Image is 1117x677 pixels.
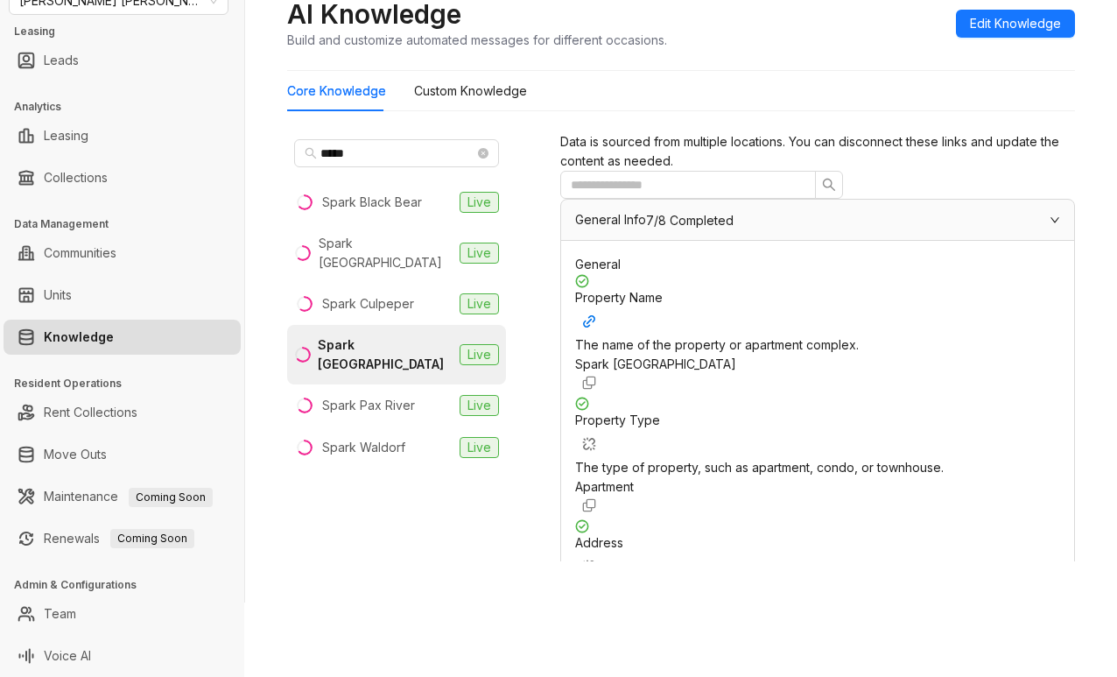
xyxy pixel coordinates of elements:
li: Leasing [4,118,241,153]
a: Leasing [44,118,88,153]
div: The type of property, such as apartment, condo, or townhouse. [575,458,1060,477]
li: Rent Collections [4,395,241,430]
div: Core Knowledge [287,81,386,101]
div: Build and customize automated messages for different occasions. [287,31,667,49]
a: Leads [44,43,79,78]
li: Voice AI [4,638,241,673]
span: Live [460,293,499,314]
span: search [305,147,317,159]
div: Property Name [575,288,1060,335]
li: Team [4,596,241,631]
div: Spark Culpeper [322,294,414,314]
div: Spark [GEOGRAPHIC_DATA] [319,234,453,272]
a: Communities [44,236,116,271]
span: Coming Soon [129,488,213,507]
div: Custom Knowledge [414,81,527,101]
div: Spark Black Bear [322,193,422,212]
li: Collections [4,160,241,195]
span: 7/8 Completed [646,215,734,227]
h3: Leasing [14,24,244,39]
span: Live [460,395,499,416]
div: Data is sourced from multiple locations. You can disconnect these links and update the content as... [560,132,1075,171]
li: Knowledge [4,320,241,355]
button: Edit Knowledge [956,10,1075,38]
span: expanded [1050,215,1060,225]
a: Knowledge [44,320,114,355]
li: Units [4,278,241,313]
span: search [822,178,836,192]
span: Live [460,437,499,458]
a: Team [44,596,76,631]
li: Communities [4,236,241,271]
h3: Analytics [14,99,244,115]
div: Address [575,533,1060,581]
h3: Admin & Configurations [14,577,244,593]
a: Units [44,278,72,313]
a: Rent Collections [44,395,137,430]
li: Move Outs [4,437,241,472]
div: Spark [GEOGRAPHIC_DATA] [318,335,453,374]
a: Collections [44,160,108,195]
span: Coming Soon [110,529,194,548]
div: Spark Pax River [322,396,415,415]
a: RenewalsComing Soon [44,521,194,556]
div: Spark Waldorf [322,438,405,457]
span: close-circle [478,148,488,159]
li: Maintenance [4,479,241,514]
a: Voice AI [44,638,91,673]
h3: Resident Operations [14,376,244,391]
span: Live [460,344,499,365]
span: Live [460,192,499,213]
div: Property Type [575,411,1060,458]
li: Renewals [4,521,241,556]
span: Edit Knowledge [970,14,1061,33]
span: Live [460,243,499,264]
div: The name of the property or apartment complex. [575,335,1060,355]
span: Apartment [575,479,634,494]
li: Leads [4,43,241,78]
span: General [575,257,621,272]
span: Spark [GEOGRAPHIC_DATA] [575,356,736,371]
h3: Data Management [14,216,244,232]
span: General Info [575,212,646,227]
div: General Info7/8 Completed [561,200,1074,240]
a: Move Outs [44,437,107,472]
